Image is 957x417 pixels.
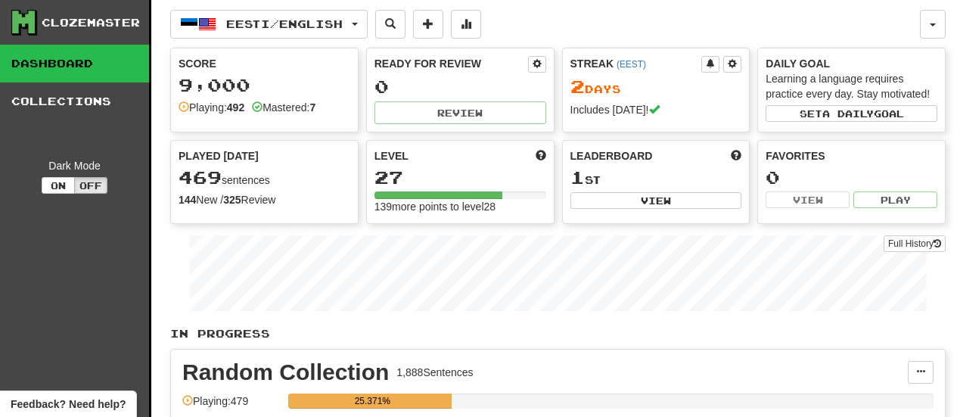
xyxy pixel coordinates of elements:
[374,101,546,124] button: Review
[766,71,937,101] div: Learning a language requires practice every day. Stay motivated!
[11,397,126,412] span: Open feedback widget
[570,56,702,71] div: Streak
[42,177,75,194] button: On
[252,100,315,115] div: Mastered:
[413,10,443,39] button: Add sentence to collection
[570,77,742,97] div: Day s
[570,76,585,97] span: 2
[293,394,452,409] div: 25.371%
[766,148,937,163] div: Favorites
[766,56,937,71] div: Daily Goal
[170,326,946,341] p: In Progress
[179,194,196,206] strong: 144
[42,15,140,30] div: Clozemaster
[536,148,546,163] span: Score more points to level up
[227,101,244,114] strong: 492
[822,108,874,119] span: a daily
[374,148,409,163] span: Level
[570,148,653,163] span: Leaderboard
[74,177,107,194] button: Off
[374,56,528,71] div: Ready for Review
[179,100,244,115] div: Playing:
[170,10,368,39] button: Eesti/English
[179,76,350,95] div: 9,000
[179,148,259,163] span: Played [DATE]
[309,101,315,114] strong: 7
[766,168,937,187] div: 0
[179,168,350,188] div: sentences
[179,56,350,71] div: Score
[570,102,742,117] div: Includes [DATE]!
[374,77,546,96] div: 0
[179,192,350,207] div: New / Review
[766,191,850,208] button: View
[396,365,473,380] div: 1,888 Sentences
[451,10,481,39] button: More stats
[182,361,389,384] div: Random Collection
[766,105,937,122] button: Seta dailygoal
[617,59,646,70] a: (EEST)
[223,194,241,206] strong: 325
[374,199,546,214] div: 139 more points to level 28
[570,168,742,188] div: st
[570,166,585,188] span: 1
[375,10,405,39] button: Search sentences
[226,17,343,30] span: Eesti / English
[731,148,741,163] span: This week in points, UTC
[884,235,946,252] a: Full History
[570,192,742,209] button: View
[11,158,138,173] div: Dark Mode
[853,191,937,208] button: Play
[374,168,546,187] div: 27
[179,166,222,188] span: 469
